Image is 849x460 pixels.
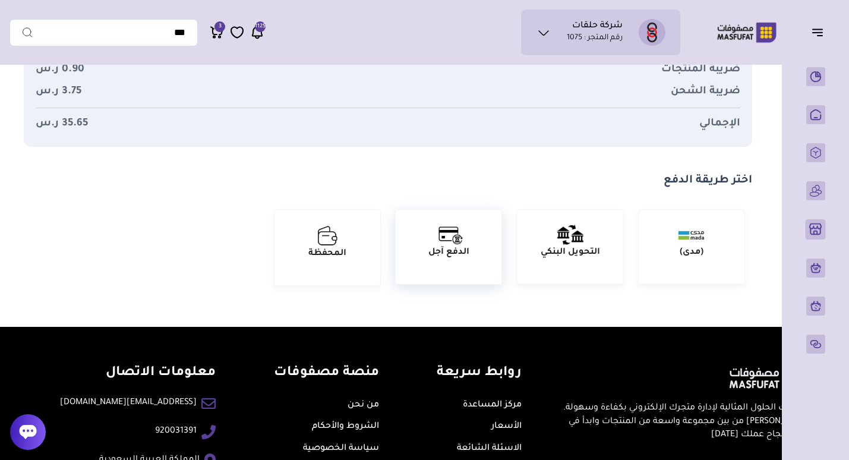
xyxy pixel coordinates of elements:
span: 1125 [255,21,266,32]
a: 1125 [250,25,264,40]
h4: معلومات الاتصال [60,365,216,382]
h1: شركة حلقات [572,21,623,33]
a: 920031391 [155,425,197,438]
a: سياسة الخصوصية [303,444,379,453]
img: wallet.png [316,225,338,247]
strong: المحفظة [308,249,346,259]
img: delayed.jpg [428,225,469,245]
button: المحفظة [284,219,371,276]
a: الشروط والأحكام [312,422,379,431]
span: ضريبة الشحن [671,81,740,103]
a: الاسئلة الشائعة [457,444,522,453]
span: 0.90 ر.س [36,59,84,81]
a: من نحن [348,401,379,410]
h4: روابط سريعة [437,365,522,382]
a: الأسعار [491,422,522,431]
a: مركز المساعدة [463,401,522,410]
h1: اختر طريقة الدفع [664,174,752,188]
p: نقدم لك الحلول المثالية لإدارة متجرك الإلكتروني بكفاءة وسهولة. [PERSON_NAME] من بين مجموعة واسعة ... [558,402,811,442]
h4: منصة مصفوفات [274,365,379,382]
strong: الدفع آجل [428,248,469,257]
span: 3.75 ر.س [36,81,81,103]
img: Logo [709,21,785,44]
img: bank-transfer-icon.png [557,225,583,245]
strong: (مدى) [680,248,703,257]
img: 2024-05-27-6654bdf553cea.png [656,225,727,245]
span: 35.65 ر.س [36,113,88,135]
span: 3 [219,21,222,32]
span: الإجمالي [699,113,740,135]
a: 3 [210,25,224,40]
strong: التحويل البنكي [541,248,600,257]
span: ضريبة المنتجات [661,59,740,81]
p: رقم المتجر : 1075 [567,33,623,45]
a: [EMAIL_ADDRESS][DOMAIN_NAME] [60,396,197,409]
img: شركة حلقات [639,19,665,46]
